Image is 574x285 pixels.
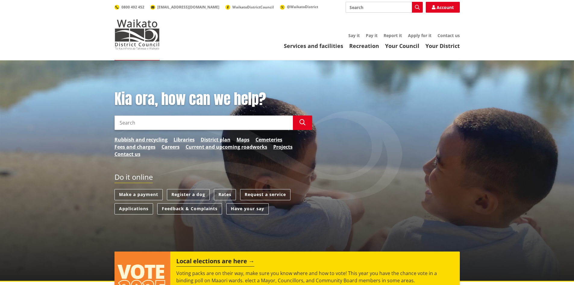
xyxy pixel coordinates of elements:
h2: Local elections are here [176,258,254,267]
span: @WaikatoDistrict [287,4,318,9]
span: WaikatoDistrictCouncil [232,5,274,10]
a: Say it [348,33,360,38]
a: Make a payment [114,189,163,200]
a: Register a dog [167,189,210,200]
a: Pay it [366,33,378,38]
a: Have your say [226,203,269,214]
a: Your District [425,42,460,49]
a: Maps [237,136,249,143]
span: 0800 492 452 [121,5,144,10]
a: District plan [201,136,231,143]
a: Careers [162,143,180,150]
span: [EMAIL_ADDRESS][DOMAIN_NAME] [157,5,219,10]
a: Request a service [240,189,290,200]
a: WaikatoDistrictCouncil [225,5,274,10]
a: Your Council [385,42,419,49]
a: [EMAIL_ADDRESS][DOMAIN_NAME] [150,5,219,10]
a: Rates [214,189,236,200]
a: Contact us [438,33,460,38]
h1: Kia ora, how can we help? [114,90,312,108]
a: Feedback & Complaints [157,203,222,214]
a: 0800 492 452 [114,5,144,10]
a: Projects [273,143,293,150]
a: Cemeteries [256,136,282,143]
a: Recreation [349,42,379,49]
a: Report it [384,33,402,38]
a: Contact us [114,150,140,158]
a: @WaikatoDistrict [280,4,318,9]
a: Rubbish and recycling [114,136,168,143]
a: Account [426,2,460,13]
a: Fees and charges [114,143,155,150]
a: Current and upcoming roadworks [186,143,267,150]
p: Voting packs are on their way, make sure you know where and how to vote! This year you have the c... [176,270,453,284]
img: Waikato District Council - Te Kaunihera aa Takiwaa o Waikato [114,19,160,49]
h2: Do it online [114,173,153,183]
input: Search input [346,2,423,13]
input: Search input [114,116,293,130]
a: Libraries [174,136,195,143]
a: Apply for it [408,33,431,38]
a: Applications [114,203,153,214]
a: Services and facilities [284,42,343,49]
